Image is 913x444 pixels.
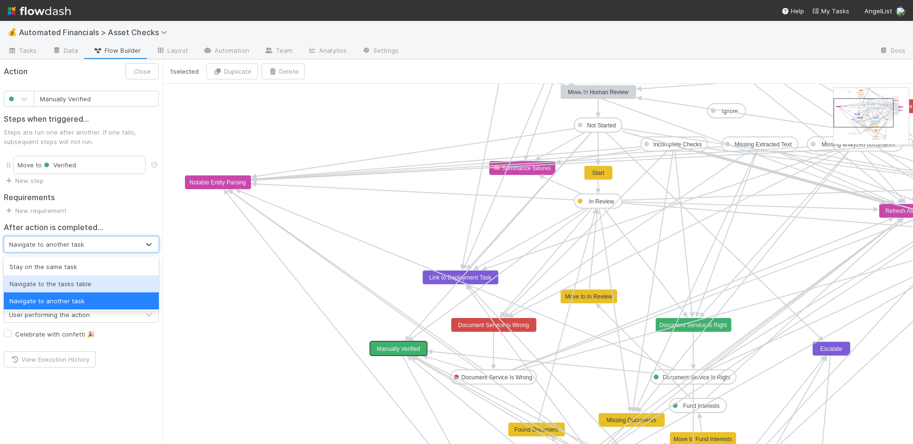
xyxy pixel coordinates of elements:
text: Missing Extracted Text [735,141,792,148]
text: Ignore [722,108,738,115]
div: Navigate to another task [4,292,159,309]
a: Flow Builder [86,44,148,59]
h2: Requirements [4,193,159,202]
h2: Steps when triggered... [4,115,159,124]
text: Escalate [820,346,842,352]
span: 💰 [8,28,17,36]
span: 1 selected [170,67,199,76]
div: Navigate to another task [9,240,84,249]
button: Close [126,63,159,79]
text: 🧠 Summarize failures [493,164,551,172]
p: Steps are run one after another. If one fails, subsequent steps will not run. [4,127,159,146]
text: Manually Verified [377,346,420,352]
text: Missing Documents [606,417,656,424]
a: Data [45,44,86,59]
span: Flow Builder [93,46,141,55]
text: Missing analyzed documents [822,141,895,148]
button: Duplicate [206,63,258,79]
text: Document Service Is Wrong [461,374,532,381]
a: Settings [354,44,406,59]
a: Team [257,44,300,59]
text: Link to Deployment Task [429,274,492,281]
div: User performing the action [9,310,90,319]
text: Document Service Is Right [663,374,731,381]
text: Incomplete Checks [653,141,702,148]
a: Analytics [300,44,354,59]
text: Found Document [515,426,559,433]
span: Automated Financials > Asset Checks [19,28,172,37]
img: logo-inverted-e16ddd16eac7371096b0.svg [8,3,71,19]
div: Move to [13,156,146,174]
span: Action [4,66,28,77]
text: Notable Entity Parsing [189,179,246,186]
label: Celebrate with confetti 🎉 [15,328,95,340]
button: Delete [262,63,305,79]
text: Document Service Is Right [660,322,728,328]
span: Tasks [8,46,37,55]
a: New requirement [4,207,67,214]
div: Navigate to the tasks table [4,275,159,292]
a: Docs [872,44,913,59]
h2: After action is completed... [4,223,103,232]
text: Not Started [587,122,616,129]
span: My Tasks [812,7,849,15]
div: Stay on the same task [4,258,159,275]
text: In Review [589,198,614,205]
a: My Tasks [812,6,849,16]
img: avatar_ddac2f35-6c49-494a-9355-db49d32eca49.png [896,7,905,16]
text: Fund Interests [683,403,719,409]
button: View Execution History [4,351,96,367]
text: Start [592,170,604,176]
a: New step [4,177,44,184]
span: Verified [42,161,76,169]
a: Automation [195,44,257,59]
text: Move to In Review [565,293,612,300]
text: Move to Human Review [568,89,629,96]
text: Document Service Is Wrong [458,322,529,328]
a: Layout [148,44,195,59]
span: AngelList [864,7,892,15]
div: Help [781,6,804,16]
text: Move to Fund Interests [673,436,732,443]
